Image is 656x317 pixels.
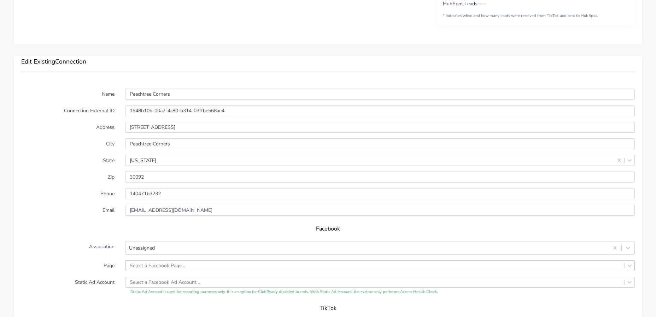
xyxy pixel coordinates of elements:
h5: Facebook [28,226,628,232]
span: * Indicates when and how many leads were received from TikTok and sent to HubSpot. [443,13,598,18]
label: State [16,155,120,166]
div: Unassigned [129,244,155,251]
input: Enter Name ... [125,89,635,100]
input: Enter the external ID .. [125,105,635,116]
span: HubSpot Leads: --- [443,0,486,7]
label: Static Ad Account [16,277,120,295]
label: Association [16,241,120,255]
div: Static Ad Account is used for reporting purposes only. It is an option for ClubReady disabled bra... [125,289,635,295]
h3: Edit Existing Connection [21,58,635,65]
input: Enter phone ... [125,188,635,199]
input: Enter Address .. [125,122,635,133]
input: Enter Zip .. [125,172,635,183]
div: Select a Facebook Ad Account .. [130,279,200,286]
label: Name [16,89,120,100]
label: Page [16,260,120,271]
label: Phone [16,188,120,199]
input: Enter the City .. [125,138,635,149]
label: Connection External ID [16,105,120,116]
div: Select a Facebook Page .. [130,262,185,269]
label: Address [16,122,120,133]
label: City [16,138,120,149]
label: Email [16,205,120,216]
input: Enter Email ... [125,205,635,216]
div: [US_STATE] [130,157,156,164]
label: Zip [16,172,120,183]
h5: TikTok [28,305,628,312]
